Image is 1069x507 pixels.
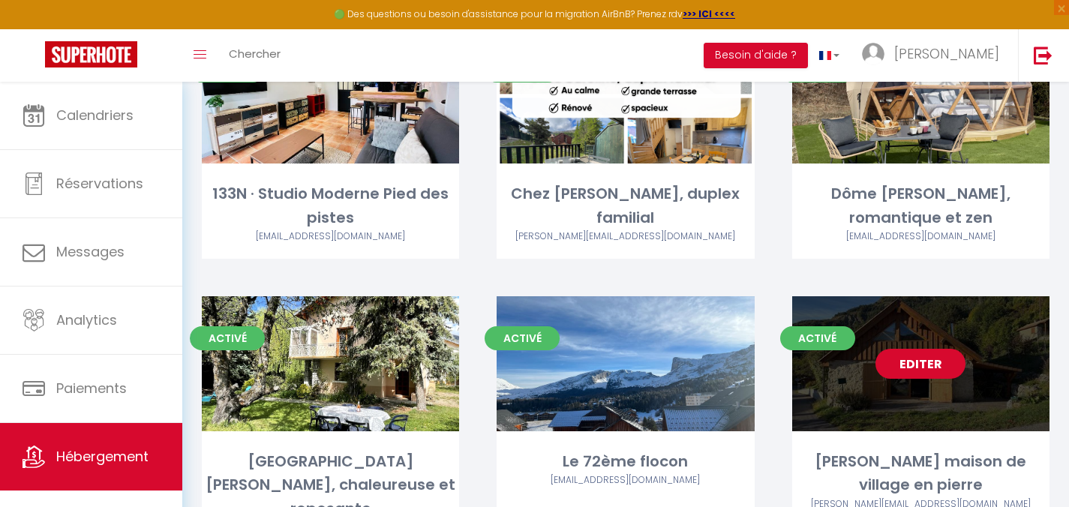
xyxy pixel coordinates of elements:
[497,473,754,487] div: Airbnb
[497,229,754,244] div: Airbnb
[1034,46,1052,64] img: logout
[56,447,149,466] span: Hébergement
[894,44,999,63] span: [PERSON_NAME]
[56,106,134,124] span: Calendriers
[202,182,459,229] div: 133N · Studio Moderne Pied des pistes
[792,229,1049,244] div: Airbnb
[485,326,560,350] span: Activé
[218,29,292,82] a: Chercher
[56,310,117,329] span: Analytics
[497,182,754,229] div: Chez [PERSON_NAME], duplex familial
[56,174,143,193] span: Réservations
[229,46,281,61] span: Chercher
[45,41,137,67] img: Super Booking
[862,43,884,65] img: ...
[704,43,808,68] button: Besoin d'aide ?
[56,242,125,261] span: Messages
[851,29,1018,82] a: ... [PERSON_NAME]
[190,326,265,350] span: Activé
[780,326,855,350] span: Activé
[683,7,735,20] a: >>> ICI <<<<
[792,450,1049,497] div: [PERSON_NAME] maison de village en pierre
[56,379,127,397] span: Paiements
[792,182,1049,229] div: Dôme [PERSON_NAME], romantique et zen
[497,450,754,473] div: Le 72ème flocon
[202,229,459,244] div: Airbnb
[875,349,965,379] a: Editer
